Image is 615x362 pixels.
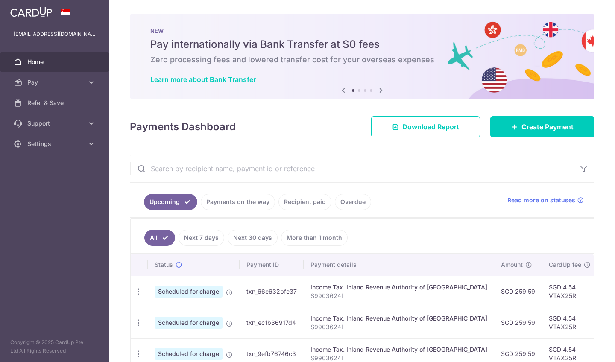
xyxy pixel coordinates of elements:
[542,276,597,307] td: SGD 4.54 VTAX25R
[310,283,487,292] div: Income Tax. Inland Revenue Authority of [GEOGRAPHIC_DATA]
[310,292,487,300] p: S9903624I
[281,230,348,246] a: More than 1 month
[335,194,371,210] a: Overdue
[155,317,223,329] span: Scheduled for charge
[27,58,84,66] span: Home
[240,307,304,338] td: txn_ec1b36917d4
[549,260,581,269] span: CardUp fee
[144,194,197,210] a: Upcoming
[150,75,256,84] a: Learn more about Bank Transfer
[201,194,275,210] a: Payments on the way
[14,30,96,38] p: [EMAIL_ADDRESS][DOMAIN_NAME]
[179,230,224,246] a: Next 7 days
[27,78,84,87] span: Pay
[494,276,542,307] td: SGD 259.59
[507,196,584,204] a: Read more on statuses
[27,140,84,148] span: Settings
[278,194,331,210] a: Recipient paid
[130,119,236,134] h4: Payments Dashboard
[155,260,173,269] span: Status
[150,27,574,34] p: NEW
[240,276,304,307] td: txn_66e632bfe37
[150,55,574,65] h6: Zero processing fees and lowered transfer cost for your overseas expenses
[130,14,594,99] img: Bank transfer banner
[402,122,459,132] span: Download Report
[371,116,480,137] a: Download Report
[228,230,278,246] a: Next 30 days
[130,155,574,182] input: Search by recipient name, payment id or reference
[240,254,304,276] th: Payment ID
[27,119,84,128] span: Support
[144,230,175,246] a: All
[150,38,574,51] h5: Pay internationally via Bank Transfer at $0 fees
[490,116,594,137] a: Create Payment
[542,307,597,338] td: SGD 4.54 VTAX25R
[155,348,223,360] span: Scheduled for charge
[10,7,52,17] img: CardUp
[507,196,575,204] span: Read more on statuses
[304,254,494,276] th: Payment details
[310,345,487,354] div: Income Tax. Inland Revenue Authority of [GEOGRAPHIC_DATA]
[155,286,223,298] span: Scheduled for charge
[310,314,487,323] div: Income Tax. Inland Revenue Authority of [GEOGRAPHIC_DATA]
[494,307,542,338] td: SGD 259.59
[310,323,487,331] p: S9903624I
[27,99,84,107] span: Refer & Save
[521,122,574,132] span: Create Payment
[501,260,523,269] span: Amount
